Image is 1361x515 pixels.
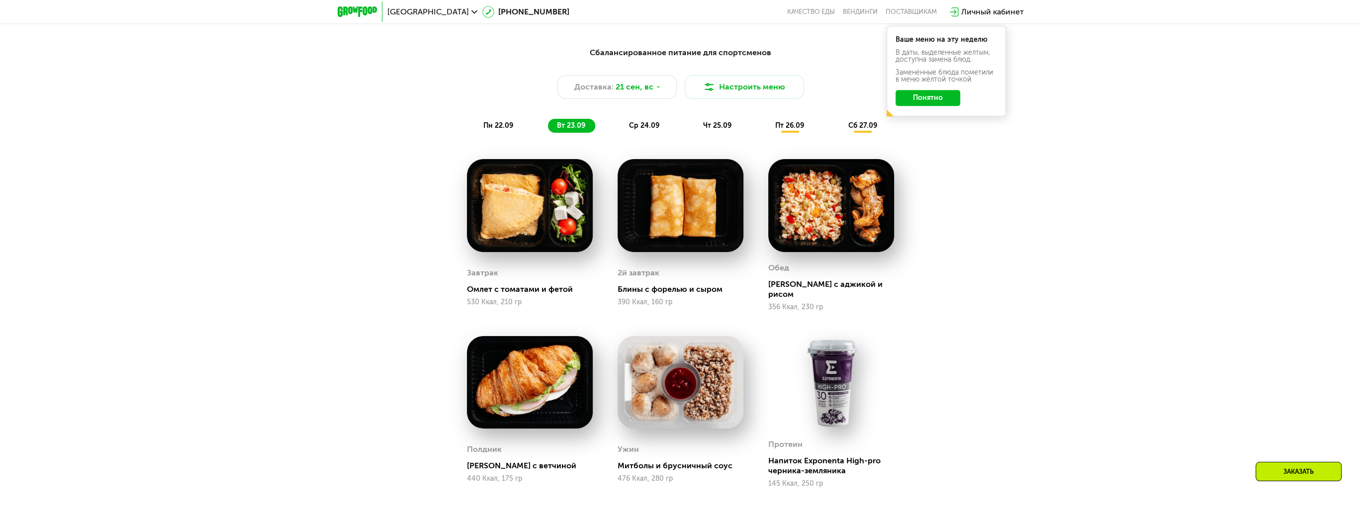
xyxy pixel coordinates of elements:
[387,8,469,16] span: [GEOGRAPHIC_DATA]
[768,279,902,299] div: [PERSON_NAME] с аджикой и рисом
[703,121,731,130] span: чт 25.09
[768,480,894,488] div: 145 Ккал, 250 гр
[574,81,614,93] span: Доставка:
[896,36,997,43] div: Ваше меню на эту неделю
[768,303,894,311] div: 356 Ккал, 230 гр
[482,6,569,18] a: [PHONE_NUMBER]
[467,284,601,294] div: Омлет с томатами и фетой
[896,49,997,63] div: В даты, выделенные желтым, доступна замена блюд.
[768,437,803,452] div: Протеин
[629,121,659,130] span: ср 24.09
[467,265,498,280] div: Завтрак
[618,265,659,280] div: 2й завтрак
[618,442,639,457] div: Ужин
[616,81,653,93] span: 21 сен, вс
[787,8,835,16] a: Качество еды
[886,8,937,16] div: поставщикам
[768,456,902,476] div: Напиток Exponenta High-pro черника-земляника
[557,121,585,130] span: вт 23.09
[618,461,751,471] div: Митболы и брусничный соус
[961,6,1024,18] div: Личный кабинет
[618,475,743,483] div: 476 Ккал, 280 гр
[896,69,997,83] div: Заменённые блюда пометили в меню жёлтой точкой.
[386,47,975,59] div: Сбалансированное питание для спортсменов
[467,475,593,483] div: 440 Ккал, 175 гр
[467,442,502,457] div: Полдник
[1256,462,1342,481] div: Заказать
[848,121,877,130] span: сб 27.09
[467,461,601,471] div: [PERSON_NAME] с ветчиной
[896,90,960,106] button: Понятно
[685,75,804,99] button: Настроить меню
[467,298,593,306] div: 530 Ккал, 210 гр
[483,121,513,130] span: пн 22.09
[843,8,878,16] a: Вендинги
[618,298,743,306] div: 390 Ккал, 160 гр
[618,284,751,294] div: Блины с форелью и сыром
[768,260,789,275] div: Обед
[775,121,804,130] span: пт 26.09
